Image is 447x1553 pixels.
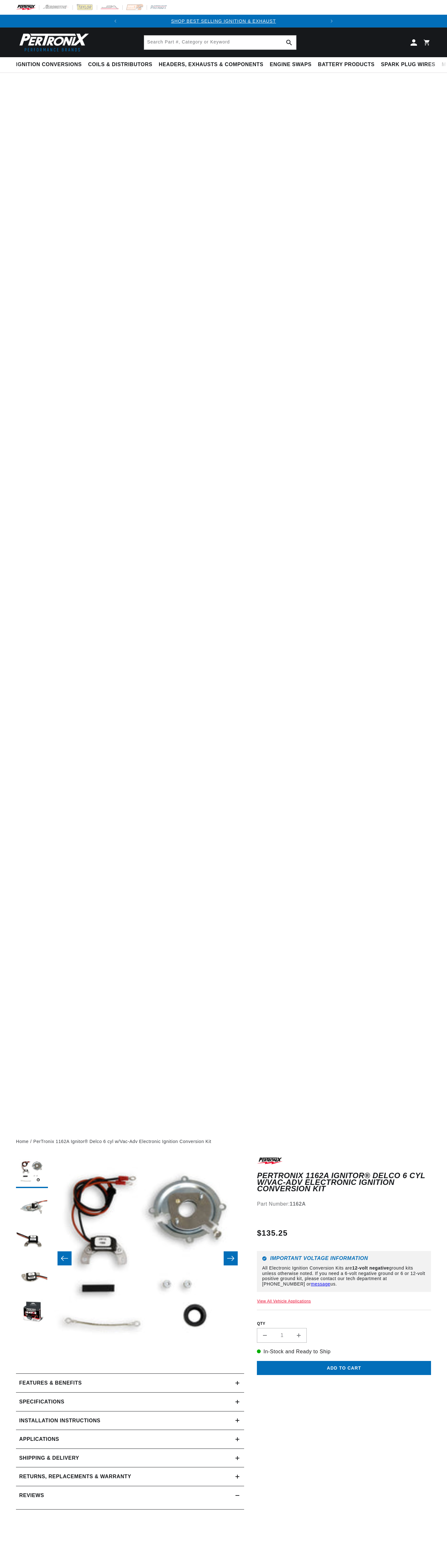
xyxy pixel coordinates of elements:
[16,61,82,68] span: Ignition Conversions
[16,1226,48,1258] button: Load image 3 in gallery view
[282,35,296,50] button: Search Part #, Category or Keyword
[16,1156,48,1188] button: Load image 1 in gallery view
[16,1449,244,1467] summary: Shipping & Delivery
[270,61,312,68] span: Engine Swaps
[378,57,438,72] summary: Spark Plug Wires
[318,61,374,68] span: Battery Products
[16,31,89,53] img: Pertronix
[19,1398,64,1406] h2: Specifications
[19,1417,100,1425] h2: Installation instructions
[16,1411,244,1430] summary: Installation instructions
[122,18,325,25] div: Announcement
[16,57,85,72] summary: Ignition Conversions
[16,1297,48,1329] button: Load image 5 in gallery view
[19,1491,44,1500] h2: Reviews
[16,1138,431,1145] nav: breadcrumbs
[88,61,152,68] span: Coils & Distributors
[257,1227,288,1239] span: $135.25
[257,1172,431,1192] h1: PerTronix 1162A Ignitor® Delco 6 cyl w/Vac-Adv Electronic Ignition Conversion Kit
[224,1251,238,1265] button: Slide right
[19,1472,131,1481] h2: Returns, Replacements & Warranty
[19,1435,59,1443] span: Applications
[33,1138,211,1145] a: PerTronix 1162A Ignitor® Delco 6 cyl w/Vac-Adv Electronic Ignition Conversion Kit
[352,1265,389,1271] strong: 12-volt negative
[16,1156,244,1361] media-gallery: Gallery Viewer
[262,1256,426,1261] h6: Important Voltage Information
[16,1374,244,1392] summary: Features & Benefits
[257,1321,431,1326] label: QTY
[16,1430,244,1449] a: Applications
[257,1361,431,1375] button: Add to cart
[144,35,296,50] input: Search Part #, Category or Keyword
[156,57,266,72] summary: Headers, Exhausts & Components
[257,1348,431,1356] p: In-Stock and Ready to Ship
[257,1299,311,1303] a: View All Vehicle Applications
[16,1138,29,1145] a: Home
[315,57,378,72] summary: Battery Products
[122,18,325,25] div: 1 of 2
[290,1201,306,1207] strong: 1162A
[257,1200,431,1208] div: Part Number:
[85,57,156,72] summary: Coils & Distributors
[109,15,122,27] button: Translation missing: en.sections.announcements.previous_announcement
[19,1379,82,1387] h2: Features & Benefits
[266,57,315,72] summary: Engine Swaps
[171,19,276,24] a: SHOP BEST SELLING IGNITION & EXHAUST
[16,1393,244,1411] summary: Specifications
[58,1251,72,1265] button: Slide left
[262,1265,426,1287] p: All Electronic Ignition Conversion Kits are ground kits unless otherwise noted. If you need a 6-v...
[19,1454,79,1462] h2: Shipping & Delivery
[16,1486,244,1505] summary: Reviews
[16,1467,244,1486] summary: Returns, Replacements & Warranty
[159,61,263,68] span: Headers, Exhausts & Components
[381,61,435,68] span: Spark Plug Wires
[16,1262,48,1294] button: Load image 4 in gallery view
[311,1281,330,1286] a: message
[16,1191,48,1223] button: Load image 2 in gallery view
[325,15,338,27] button: Translation missing: en.sections.announcements.next_announcement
